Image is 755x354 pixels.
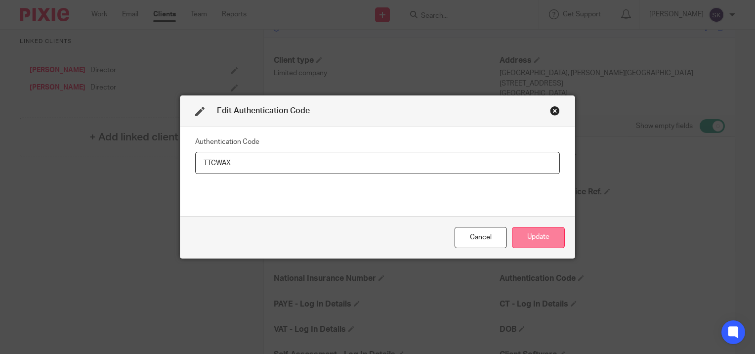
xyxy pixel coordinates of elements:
[195,152,560,174] input: Authentication Code
[455,227,507,248] div: Close this dialog window
[550,106,560,116] div: Close this dialog window
[195,137,259,147] label: Authentication Code
[512,227,565,248] button: Update
[217,107,310,115] span: Edit Authentication Code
